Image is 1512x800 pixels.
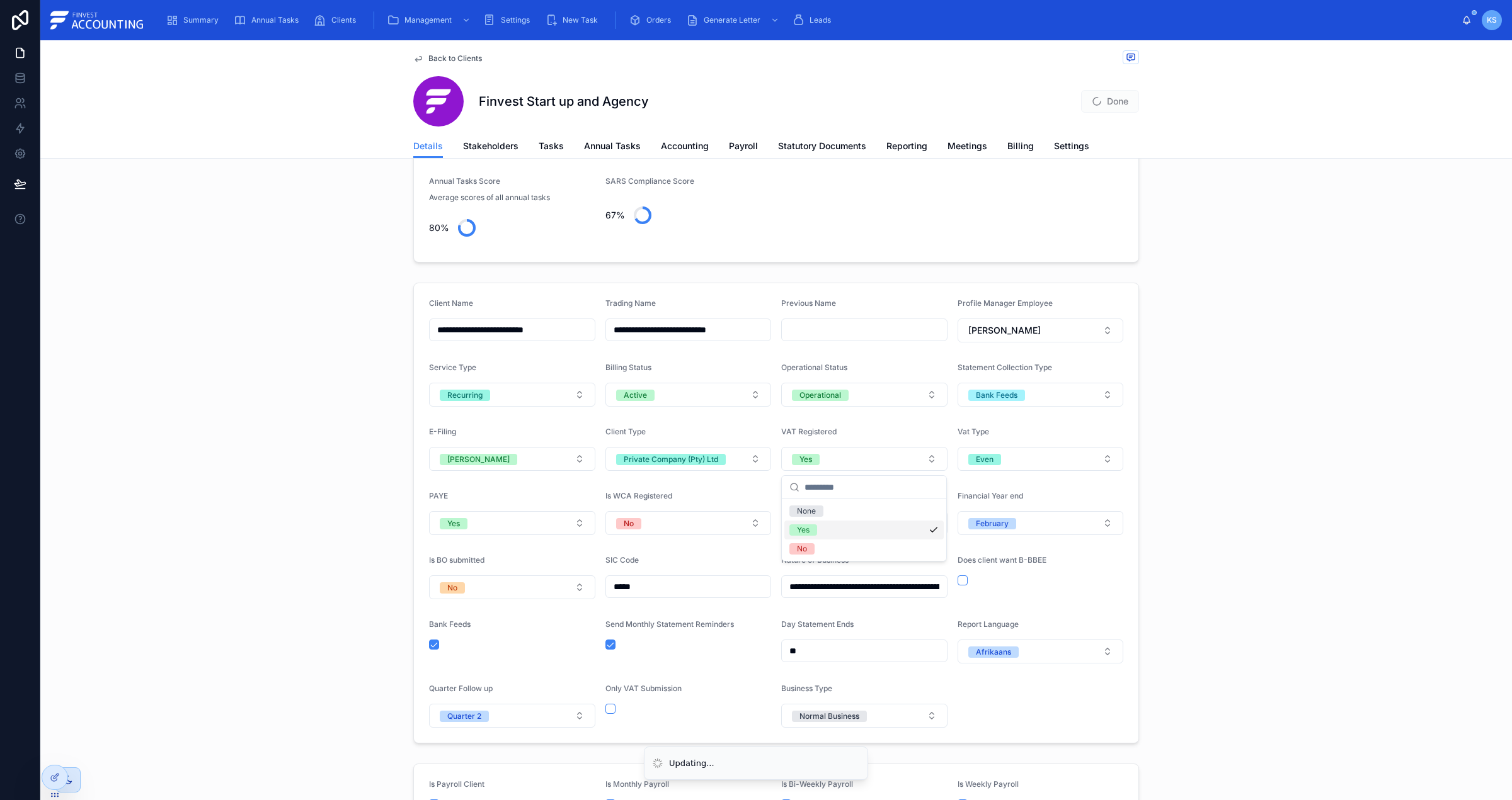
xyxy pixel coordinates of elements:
[624,518,634,529] div: No
[948,135,987,160] a: Meetings
[605,363,651,372] span: Billing Status
[1054,140,1089,152] span: Settings
[447,390,483,401] div: Recurring
[605,203,625,228] div: 67%
[429,779,484,789] span: Is Payroll Client
[429,684,493,693] span: Quarter Follow up
[429,704,595,728] button: Select Button
[605,619,734,629] span: Send Monthly Statement Reminders
[605,779,669,789] span: Is Monthly Payroll
[781,427,837,436] span: VAT Registered
[886,140,927,152] span: Reporting
[429,619,471,629] span: Bank Feeds
[797,505,816,517] div: None
[778,135,866,160] a: Statutory Documents
[778,140,866,152] span: Statutory Documents
[624,454,718,465] div: Private Company (Pty) Ltd
[230,9,307,31] a: Annual Tasks
[799,390,841,401] div: Operational
[624,390,647,401] div: Active
[976,646,1011,658] div: Afrikaans
[682,9,786,31] a: Generate Letter
[958,555,1046,565] span: Does client want B-BBEE
[948,140,987,152] span: Meetings
[781,619,854,629] span: Day Statement Ends
[782,499,946,561] div: Suggestions
[958,383,1124,407] button: Select Button
[429,363,476,372] span: Service Type
[539,140,564,152] span: Tasks
[605,383,772,407] button: Select Button
[429,383,595,407] button: Select Button
[563,15,598,25] span: New Task
[781,363,847,372] span: Operational Status
[958,363,1052,372] span: Statement Collection Type
[501,15,530,25] span: Settings
[162,9,227,31] a: Summary
[799,454,812,465] div: Yes
[669,757,714,770] div: Updating...
[447,518,460,529] div: Yes
[429,555,484,565] span: Is BO submitted
[479,9,539,31] a: Settings
[383,9,477,31] a: Management
[958,491,1023,500] span: Financial Year end
[447,582,457,594] div: No
[429,176,500,186] span: Annual Tasks Score
[646,15,671,25] span: Orders
[605,684,682,693] span: Only VAT Submission
[404,15,452,25] span: Management
[605,176,694,186] span: SARS Compliance Score
[781,298,836,308] span: Previous Name
[463,140,518,152] span: Stakeholders
[729,140,758,152] span: Payroll
[797,524,810,536] div: Yes
[968,324,1041,337] span: [PERSON_NAME]
[183,15,219,25] span: Summary
[1007,135,1034,160] a: Billing
[605,447,772,471] button: Select Button
[886,135,927,160] a: Reporting
[413,140,443,152] span: Details
[429,491,448,500] span: PAYE
[429,575,595,599] button: Select Button
[661,140,709,152] span: Accounting
[958,619,1019,629] span: Report Language
[447,454,510,465] div: [PERSON_NAME]
[958,298,1053,308] span: Profile Manager Employee
[976,518,1009,529] div: February
[605,491,672,500] span: Is WCA Registered
[447,711,481,722] div: Quarter 2
[958,318,1124,342] button: Select Button
[958,447,1124,471] button: Select Button
[704,15,760,25] span: Generate Letter
[413,54,482,64] a: Back to Clients
[429,298,473,308] span: Client Name
[958,639,1124,663] button: Select Button
[605,298,656,308] span: Trading Name
[50,10,146,30] img: App logo
[429,427,456,436] span: E-Filing
[539,135,564,160] a: Tasks
[781,383,948,407] button: Select Button
[976,390,1017,401] div: Bank Feeds
[661,135,709,160] a: Accounting
[428,54,482,64] span: Back to Clients
[463,135,518,160] a: Stakeholders
[781,704,948,728] button: Select Button
[810,15,831,25] span: Leads
[331,15,356,25] span: Clients
[958,779,1019,789] span: Is Weekly Payroll
[958,427,989,436] span: Vat Type
[781,447,948,471] button: Select Button
[799,711,859,722] div: Normal Business
[788,9,840,31] a: Leads
[429,193,550,203] span: Average scores of all annual tasks
[429,215,449,240] div: 80%
[429,511,595,535] button: Select Button
[797,543,807,555] div: No
[1487,15,1497,25] span: KS
[584,135,641,160] a: Annual Tasks
[479,93,649,110] h1: Finvest Start up and Agency
[781,779,853,789] span: Is Bi-Weekly Payroll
